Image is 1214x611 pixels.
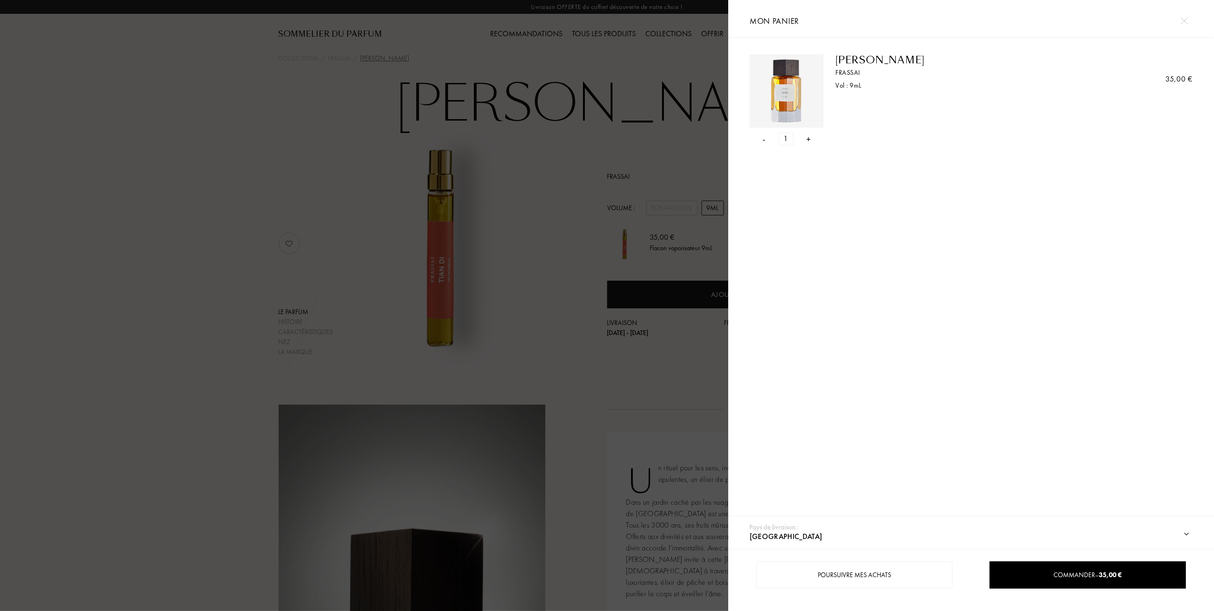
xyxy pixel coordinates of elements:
[763,132,766,145] div: -
[750,16,799,26] span: Mon panier
[1099,570,1122,579] span: 35,00 €
[835,54,1082,66] a: [PERSON_NAME]
[1165,73,1192,85] div: 35,00 €
[752,57,821,126] img: CU8WBH9BMU.png
[779,132,793,145] div: 1
[757,561,953,589] div: Poursuivre mes achats
[749,522,799,533] div: Pays de livraison :
[806,132,811,145] div: +
[835,81,1082,91] div: Vol : 9 mL
[1181,17,1188,24] img: cross.svg
[1054,570,1122,579] span: Commander –
[835,68,1082,78] a: Frassai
